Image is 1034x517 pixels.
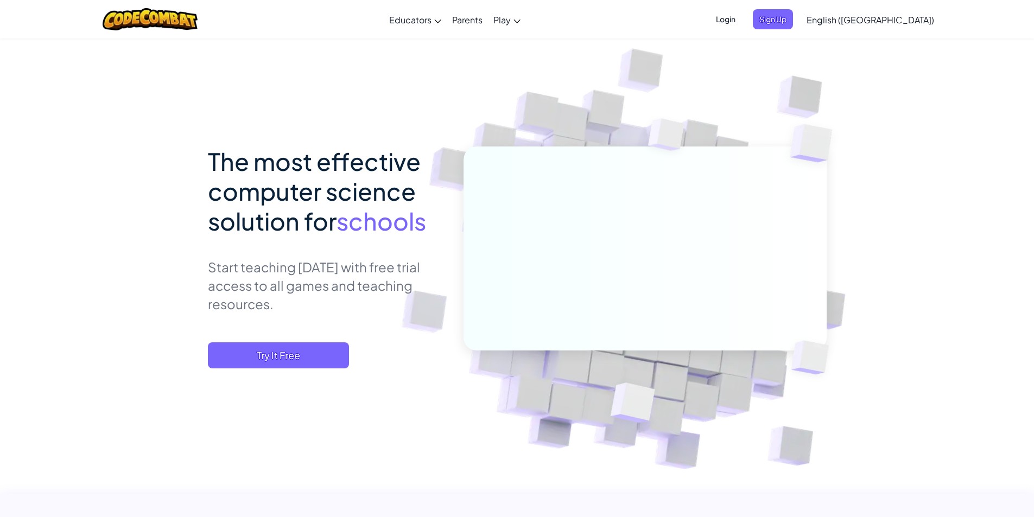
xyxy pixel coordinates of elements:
a: Educators [384,5,447,34]
button: Login [709,9,742,29]
img: CodeCombat logo [103,8,198,30]
a: English ([GEOGRAPHIC_DATA]) [801,5,940,34]
span: Educators [389,14,432,25]
img: Overlap cubes [627,97,706,178]
img: Overlap cubes [583,360,681,450]
p: Start teaching [DATE] with free trial access to all games and teaching resources. [208,258,447,313]
img: Overlap cubes [773,318,854,397]
span: Play [493,14,511,25]
a: Parents [447,5,488,34]
a: Play [488,5,526,34]
button: Try It Free [208,342,349,368]
img: Overlap cubes [769,98,862,189]
span: schools [337,206,426,236]
span: English ([GEOGRAPHIC_DATA]) [807,14,934,25]
button: Sign Up [753,9,793,29]
span: The most effective computer science solution for [208,146,421,236]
